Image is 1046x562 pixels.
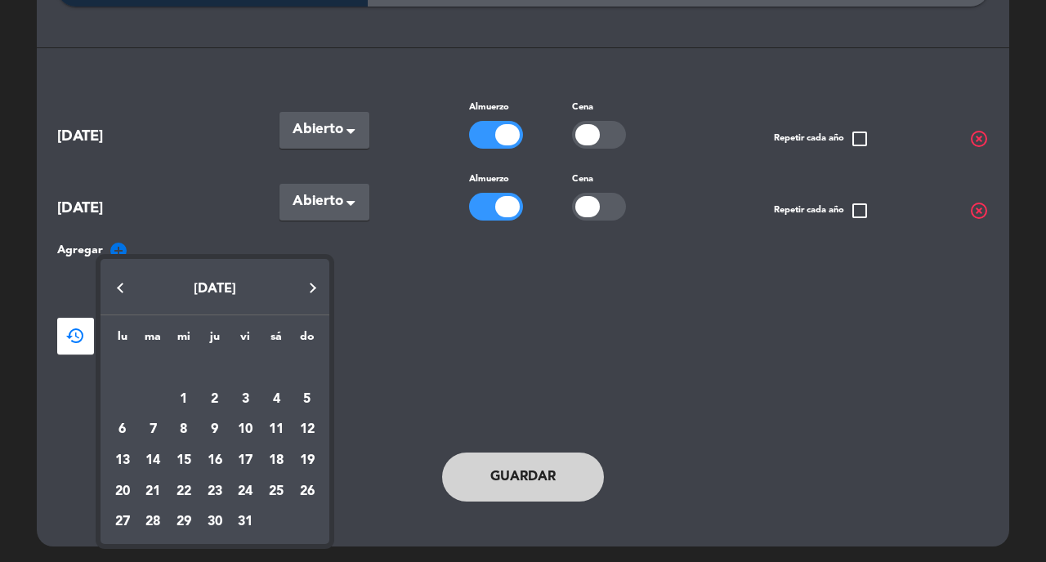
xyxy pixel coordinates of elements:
[109,478,136,506] div: 20
[201,386,229,413] div: 2
[170,386,198,413] div: 1
[104,274,325,304] button: Choose month and year
[293,416,321,444] div: 12
[262,416,290,444] div: 11
[137,507,168,538] td: 28 de octubre de 2025
[199,384,230,415] td: 2 de octubre de 2025
[139,416,167,444] div: 7
[139,508,167,536] div: 28
[137,445,168,476] td: 14 de octubre de 2025
[107,353,323,384] td: OCT.
[231,478,259,506] div: 24
[231,416,259,444] div: 10
[292,445,323,476] td: 19 de octubre de 2025
[199,476,230,507] td: 23 de octubre de 2025
[262,386,290,413] div: 4
[107,445,138,476] td: 13 de octubre de 2025
[107,476,138,507] td: 20 de octubre de 2025
[199,414,230,445] td: 9 de octubre de 2025
[201,447,229,475] div: 16
[292,414,323,445] td: 12 de octubre de 2025
[297,271,329,304] button: Next month
[293,447,321,475] div: 19
[293,386,321,413] div: 5
[292,384,323,415] td: 5 de octubre de 2025
[199,507,230,538] td: 30 de octubre de 2025
[170,508,198,536] div: 29
[262,447,290,475] div: 18
[201,478,229,506] div: 23
[230,445,261,476] td: 17 de octubre de 2025
[104,271,136,304] button: Previous month
[199,445,230,476] td: 16 de octubre de 2025
[137,414,168,445] td: 7 de octubre de 2025
[293,478,321,506] div: 26
[168,476,199,507] td: 22 de octubre de 2025
[168,445,199,476] td: 15 de octubre de 2025
[261,445,292,476] td: 18 de octubre de 2025
[107,414,138,445] td: 6 de octubre de 2025
[230,384,261,415] td: 3 de octubre de 2025
[194,283,236,296] span: [DATE]
[109,447,136,475] div: 13
[231,447,259,475] div: 17
[261,328,292,353] th: sábado
[201,416,229,444] div: 9
[231,508,259,536] div: 31
[261,476,292,507] td: 25 de octubre de 2025
[107,507,138,538] td: 27 de octubre de 2025
[199,328,230,353] th: jueves
[261,384,292,415] td: 4 de octubre de 2025
[139,447,167,475] div: 14
[168,328,199,353] th: miércoles
[137,328,168,353] th: martes
[230,476,261,507] td: 24 de octubre de 2025
[231,386,259,413] div: 3
[230,414,261,445] td: 10 de octubre de 2025
[292,328,323,353] th: domingo
[201,508,229,536] div: 30
[262,478,290,506] div: 25
[139,478,167,506] div: 21
[168,384,199,415] td: 1 de octubre de 2025
[168,507,199,538] td: 29 de octubre de 2025
[170,447,198,475] div: 15
[107,328,138,353] th: lunes
[168,414,199,445] td: 8 de octubre de 2025
[170,478,198,506] div: 22
[230,328,261,353] th: viernes
[137,476,168,507] td: 21 de octubre de 2025
[261,414,292,445] td: 11 de octubre de 2025
[292,476,323,507] td: 26 de octubre de 2025
[230,507,261,538] td: 31 de octubre de 2025
[109,416,136,444] div: 6
[170,416,198,444] div: 8
[109,508,136,536] div: 27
